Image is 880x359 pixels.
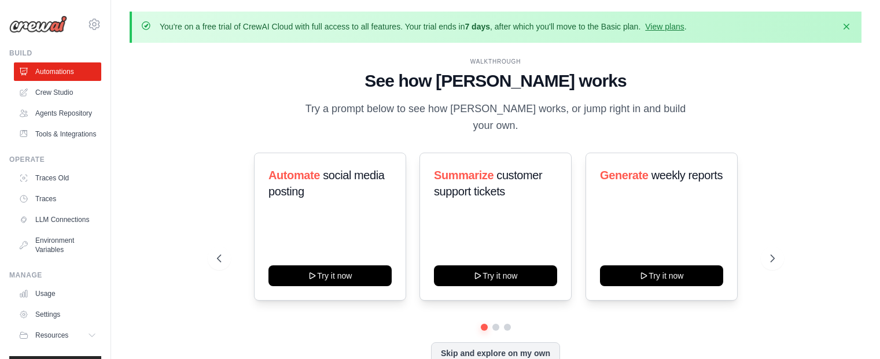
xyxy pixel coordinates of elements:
a: Usage [14,284,101,303]
span: social media posting [268,169,385,198]
p: Try a prompt below to see how [PERSON_NAME] works, or jump right in and build your own. [301,101,690,135]
button: Resources [14,326,101,345]
span: Automate [268,169,320,182]
a: Traces [14,190,101,208]
a: Environment Variables [14,231,101,259]
a: View plans [645,22,684,31]
img: Logo [9,16,67,33]
a: Tools & Integrations [14,125,101,143]
span: Resources [35,331,68,340]
h1: See how [PERSON_NAME] works [217,71,775,91]
button: Try it now [600,265,723,286]
strong: 7 days [465,22,490,31]
span: Generate [600,169,649,182]
a: Automations [14,62,101,81]
a: LLM Connections [14,210,101,229]
div: Build [9,49,101,58]
span: weekly reports [651,169,723,182]
a: Agents Repository [14,104,101,123]
div: WALKTHROUGH [217,57,775,66]
p: You're on a free trial of CrewAI Cloud with full access to all features. Your trial ends in , aft... [160,21,687,32]
a: Crew Studio [14,83,101,102]
a: Traces Old [14,169,101,187]
div: Operate [9,155,101,164]
button: Try it now [268,265,392,286]
a: Settings [14,305,101,324]
div: Manage [9,271,101,280]
button: Try it now [434,265,557,286]
span: Summarize [434,169,494,182]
